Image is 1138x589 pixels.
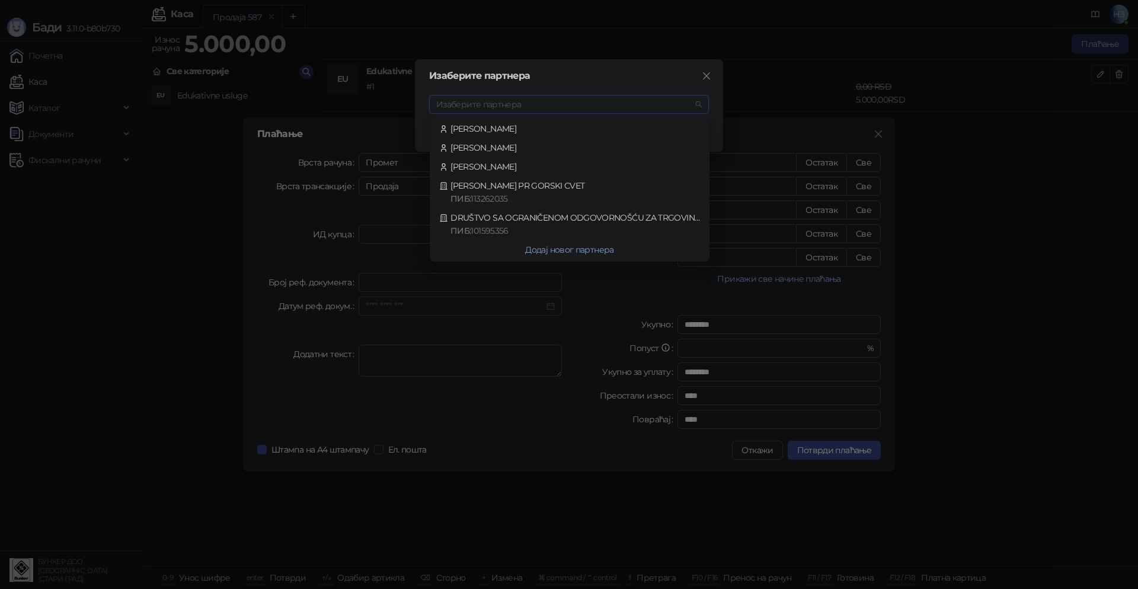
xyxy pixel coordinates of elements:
[702,71,711,81] span: close
[439,141,700,154] div: [PERSON_NAME]
[471,225,508,236] span: 101595356
[450,225,471,236] span: ПИБ :
[697,71,716,81] span: Close
[439,179,700,205] div: [PERSON_NAME] PR GORSKI CVET
[439,122,700,135] div: [PERSON_NAME]
[450,193,471,204] span: ПИБ :
[429,71,709,81] div: Изаберите партнера
[697,66,716,85] button: Close
[439,160,700,173] div: [PERSON_NAME]
[432,240,707,259] button: Додај новог партнера
[439,211,700,237] div: DRUŠTVO SA OGRANIČENOM ODGOVORNOŠĆU ZA TRGOVINU I USLUGE [PERSON_NAME]
[471,193,507,204] span: 113262035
